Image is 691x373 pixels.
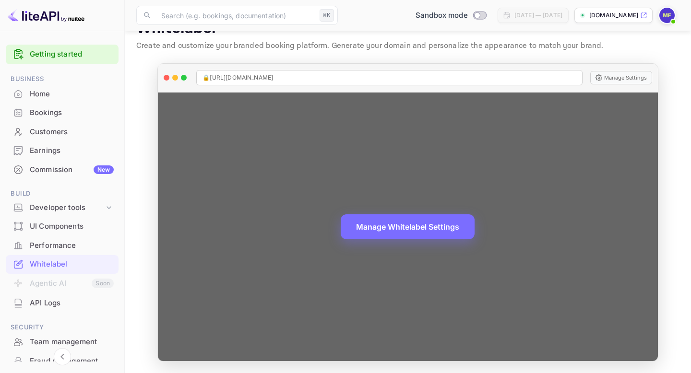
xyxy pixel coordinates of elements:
a: API Logs [6,294,119,312]
div: Commission [30,164,114,175]
button: Collapse navigation [54,348,71,365]
a: UI Components [6,217,119,235]
div: [DATE] — [DATE] [514,11,562,20]
a: Performance [6,236,119,254]
div: Performance [6,236,119,255]
div: API Logs [30,298,114,309]
a: Home [6,85,119,103]
div: Customers [6,123,119,141]
span: Business [6,74,119,84]
div: Fraud management [30,356,114,367]
div: Switch to Production mode [412,10,490,21]
a: Whitelabel [6,255,119,273]
span: 🔒 [URL][DOMAIN_NAME] [203,73,273,82]
div: Whitelabel [30,259,114,270]
div: Earnings [6,141,119,160]
div: Team management [30,337,114,348]
a: Customers [6,123,119,140]
div: New [94,165,114,174]
a: Bookings [6,104,119,121]
div: Fraud management [6,352,119,371]
div: UI Components [30,221,114,232]
a: Fraud management [6,352,119,370]
input: Search (e.g. bookings, documentation) [155,6,316,25]
div: Developer tools [30,202,104,213]
div: ⌘K [320,9,334,22]
button: Manage Settings [590,71,652,84]
div: Team management [6,333,119,351]
div: Getting started [6,45,119,64]
div: CommissionNew [6,161,119,179]
a: Earnings [6,141,119,159]
p: Create and customize your branded booking platform. Generate your domain and personalize the appe... [136,40,679,52]
a: Getting started [30,49,114,60]
div: UI Components [6,217,119,236]
button: Manage Whitelabel Settings [341,214,475,239]
div: Home [30,89,114,100]
div: Bookings [6,104,119,122]
div: API Logs [6,294,119,313]
img: LiteAPI logo [8,8,84,23]
a: CommissionNew [6,161,119,178]
p: Whitelabel [136,19,679,38]
span: Sandbox mode [416,10,468,21]
div: Earnings [30,145,114,156]
a: Team management [6,333,119,350]
img: mohamed faried [659,8,675,23]
p: [DOMAIN_NAME] [589,11,638,20]
span: Build [6,188,119,199]
div: Performance [30,240,114,251]
div: Customers [30,127,114,138]
div: Bookings [30,107,114,118]
div: Home [6,85,119,104]
div: Whitelabel [6,255,119,274]
span: Security [6,322,119,333]
div: Developer tools [6,199,119,216]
